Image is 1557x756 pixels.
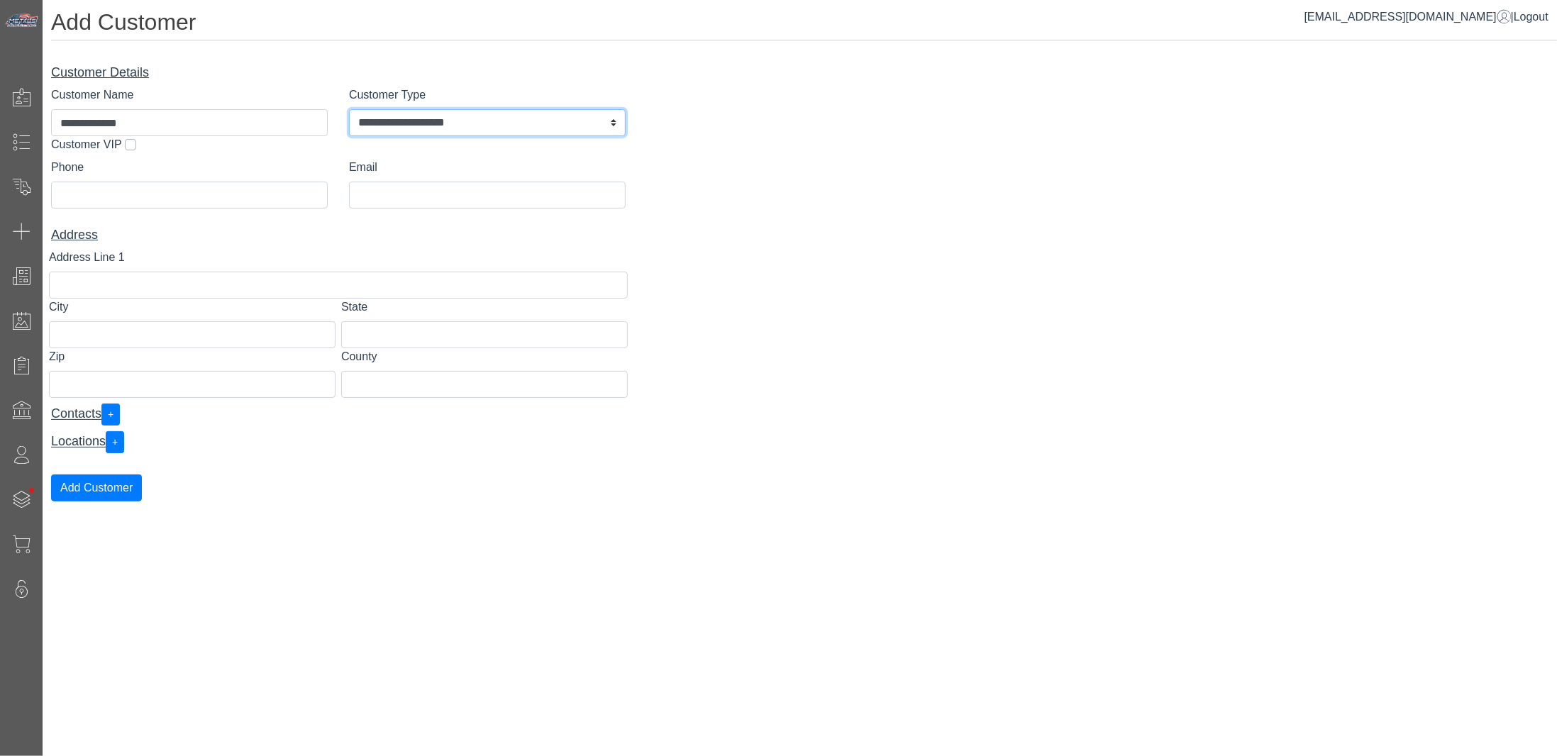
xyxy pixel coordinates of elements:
button: Add Customer [51,474,142,501]
label: Customer VIP [51,136,122,153]
label: Customer Name [51,87,133,104]
label: Email [349,159,377,176]
button: + [101,404,120,426]
button: + [106,431,124,453]
a: [EMAIL_ADDRESS][DOMAIN_NAME] [1304,11,1511,23]
label: Address Line 1 [49,249,125,266]
span: • [13,467,50,513]
label: City [49,299,69,316]
div: Customer Details [51,63,626,82]
img: Metals Direct Inc Logo [4,13,40,28]
div: Address [51,226,626,245]
label: State [341,299,367,316]
span: Logout [1514,11,1548,23]
div: Contacts [51,404,626,426]
label: Zip [49,348,65,365]
label: County [341,348,377,365]
div: | [1304,9,1548,26]
div: Locations [51,431,626,453]
label: Phone [51,159,84,176]
h1: Add Customer [51,9,1557,40]
label: Customer Type [349,87,426,104]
